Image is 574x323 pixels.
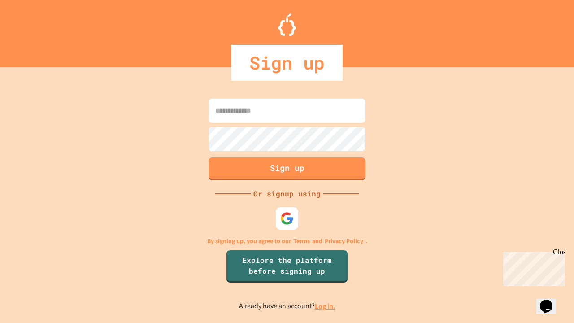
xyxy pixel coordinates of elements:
[209,157,365,180] button: Sign up
[251,188,323,199] div: Or signup using
[536,287,565,314] iframe: chat widget
[231,45,343,81] div: Sign up
[500,248,565,286] iframe: chat widget
[280,212,294,225] img: google-icon.svg
[278,13,296,36] img: Logo.svg
[239,301,335,312] p: Already have an account?
[4,4,62,57] div: Chat with us now!Close
[315,301,335,311] a: Log in.
[325,236,363,246] a: Privacy Policy
[207,236,367,246] p: By signing up, you agree to our and .
[293,236,310,246] a: Terms
[226,250,348,283] a: Explore the platform before signing up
